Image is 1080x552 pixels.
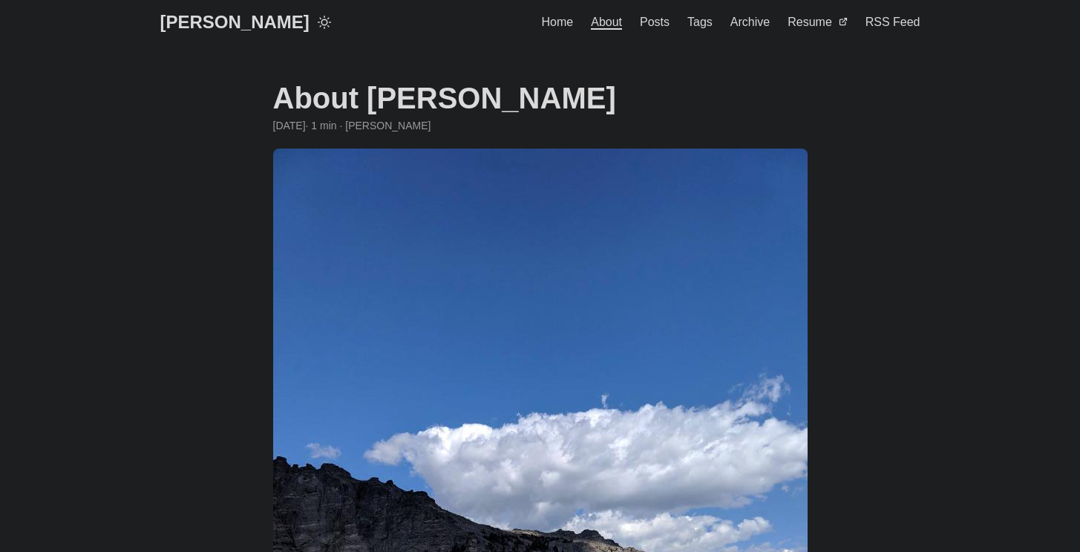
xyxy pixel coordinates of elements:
[730,16,770,28] span: Archive
[273,80,808,116] h1: About [PERSON_NAME]
[273,117,306,134] span: 2016-08-21 00:00:00 +0000 UTC
[273,117,808,134] div: · 1 min · [PERSON_NAME]
[788,16,832,28] span: Resume
[865,16,920,28] span: RSS Feed
[687,16,713,28] span: Tags
[542,16,574,28] span: Home
[591,16,622,30] span: About
[640,16,670,28] span: Posts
